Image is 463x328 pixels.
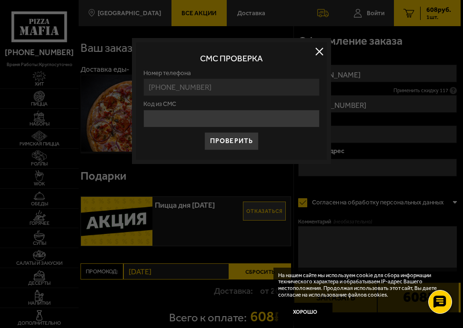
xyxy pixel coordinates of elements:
[143,101,320,107] label: Код из СМС
[143,70,320,76] label: Номер телефона
[278,303,332,321] button: Хорошо
[148,54,315,63] h2: СМС проверка
[204,132,259,150] button: Проверить
[278,272,448,299] p: На нашем сайте мы используем cookie для сбора информации технического характера и обрабатываем IP...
